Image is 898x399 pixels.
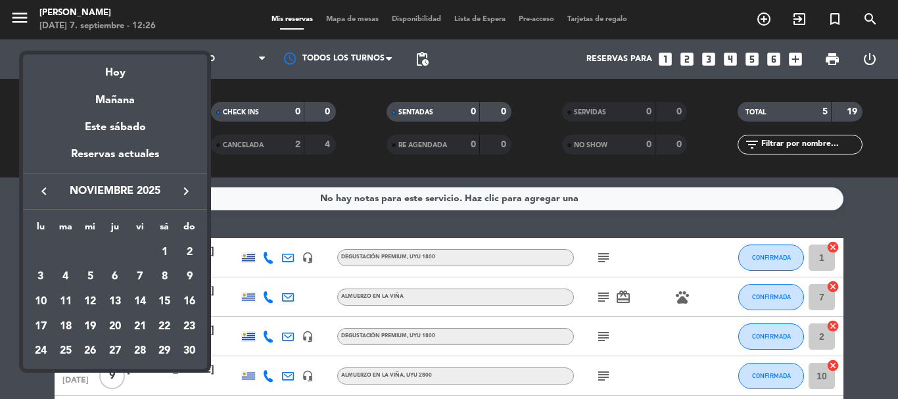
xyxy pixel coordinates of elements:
div: 16 [178,291,201,313]
th: lunes [28,220,53,240]
div: 5 [79,266,101,288]
td: 19 de noviembre de 2025 [78,314,103,339]
div: 27 [104,340,126,363]
td: 14 de noviembre de 2025 [128,289,153,314]
td: 10 de noviembre de 2025 [28,289,53,314]
td: 13 de noviembre de 2025 [103,289,128,314]
td: 1 de noviembre de 2025 [153,240,177,265]
td: 22 de noviembre de 2025 [153,314,177,339]
div: 29 [153,340,176,363]
td: 4 de noviembre de 2025 [53,265,78,290]
div: 15 [153,291,176,313]
div: 8 [153,266,176,288]
div: 25 [55,340,77,363]
div: 14 [129,291,151,313]
div: 17 [30,316,52,338]
td: 8 de noviembre de 2025 [153,265,177,290]
div: 9 [178,266,201,288]
td: 30 de noviembre de 2025 [177,339,202,364]
td: 11 de noviembre de 2025 [53,289,78,314]
div: 26 [79,340,101,363]
td: 23 de noviembre de 2025 [177,314,202,339]
div: Este sábado [23,109,207,146]
td: 26 de noviembre de 2025 [78,339,103,364]
td: 5 de noviembre de 2025 [78,265,103,290]
div: 2 [178,241,201,264]
i: keyboard_arrow_right [178,183,194,199]
th: jueves [103,220,128,240]
button: keyboard_arrow_left [32,183,56,200]
div: 18 [55,316,77,338]
span: noviembre 2025 [56,183,174,200]
div: 4 [55,266,77,288]
button: keyboard_arrow_right [174,183,198,200]
td: 25 de noviembre de 2025 [53,339,78,364]
th: martes [53,220,78,240]
td: 12 de noviembre de 2025 [78,289,103,314]
div: 22 [153,316,176,338]
div: 20 [104,316,126,338]
td: 2 de noviembre de 2025 [177,240,202,265]
div: 7 [129,266,151,288]
td: 27 de noviembre de 2025 [103,339,128,364]
td: 3 de noviembre de 2025 [28,265,53,290]
div: 28 [129,340,151,363]
div: 24 [30,340,52,363]
td: NOV. [28,240,153,265]
td: 29 de noviembre de 2025 [153,339,177,364]
td: 7 de noviembre de 2025 [128,265,153,290]
td: 17 de noviembre de 2025 [28,314,53,339]
td: 18 de noviembre de 2025 [53,314,78,339]
td: 9 de noviembre de 2025 [177,265,202,290]
div: 21 [129,316,151,338]
td: 21 de noviembre de 2025 [128,314,153,339]
div: Hoy [23,55,207,82]
td: 28 de noviembre de 2025 [128,339,153,364]
div: 23 [178,316,201,338]
div: 12 [79,291,101,313]
div: 3 [30,266,52,288]
td: 15 de noviembre de 2025 [153,289,177,314]
td: 24 de noviembre de 2025 [28,339,53,364]
th: viernes [128,220,153,240]
i: keyboard_arrow_left [36,183,52,199]
div: 13 [104,291,126,313]
div: 19 [79,316,101,338]
div: 1 [153,241,176,264]
div: 10 [30,291,52,313]
div: 11 [55,291,77,313]
td: 16 de noviembre de 2025 [177,289,202,314]
div: 30 [178,340,201,363]
div: 6 [104,266,126,288]
th: domingo [177,220,202,240]
td: 6 de noviembre de 2025 [103,265,128,290]
th: miércoles [78,220,103,240]
th: sábado [153,220,177,240]
td: 20 de noviembre de 2025 [103,314,128,339]
div: Reservas actuales [23,146,207,173]
div: Mañana [23,82,207,109]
